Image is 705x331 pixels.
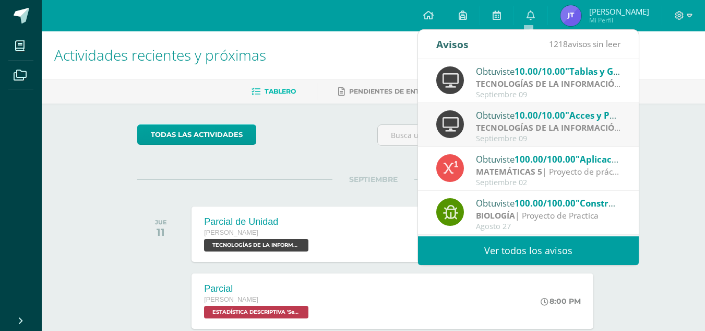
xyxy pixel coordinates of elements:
[476,90,621,99] div: Septiembre 09
[204,283,311,294] div: Parcial
[476,64,621,78] div: Obtuviste en
[476,166,542,177] strong: MATEMÁTICAS 5
[515,197,576,209] span: 100.00/100.00
[349,87,438,95] span: Pendientes de entrega
[476,196,621,210] div: Obtuviste en
[476,152,621,166] div: Obtuviste en
[155,226,167,238] div: 11
[589,6,649,17] span: [PERSON_NAME]
[378,125,609,145] input: Busca una actividad próxima aquí...
[252,83,296,100] a: Tablero
[155,219,167,226] div: JUE
[476,134,621,143] div: Septiembre 09
[204,296,258,303] span: [PERSON_NAME]
[204,216,311,227] div: Parcial de Unidad
[515,109,565,121] span: 10.00/10.00
[204,239,308,252] span: TECNOLOGÍAS DE LA INFORMACIÓN Y LA COMUNICACIÓN 5 'Sección A'
[549,38,568,50] span: 1218
[515,65,565,77] span: 10.00/10.00
[54,45,266,65] span: Actividades recientes y próximas
[565,65,694,77] span: "Tablas y Gráficos Dinámicos"
[418,236,639,265] a: Ver todos los avisos
[436,30,469,59] div: Avisos
[204,229,258,236] span: [PERSON_NAME]
[589,16,649,25] span: Mi Perfil
[476,178,621,187] div: Septiembre 02
[204,306,308,318] span: ESTADÍSTICA DESCRIPTIVA 'Sección A'
[476,166,621,178] div: | Proyecto de práctica
[541,296,581,306] div: 8:00 PM
[137,124,256,145] a: todas las Actividades
[476,78,621,90] div: | Proyectos de Dominio
[265,87,296,95] span: Tablero
[476,222,621,231] div: Agosto 27
[515,153,576,165] span: 100.00/100.00
[476,122,621,134] div: | Proyectos de Práctica
[332,175,414,184] span: SEPTIEMBRE
[338,83,438,100] a: Pendientes de entrega
[565,109,660,121] span: "Acces y Power Pivot"
[560,5,581,26] img: d8a4356c7f24a8a50182b01e6d5bff1d.png
[476,108,621,122] div: Obtuviste en
[476,210,621,222] div: | Proyecto de Practica
[476,210,515,221] strong: BIOLOGÍA
[549,38,620,50] span: avisos sin leer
